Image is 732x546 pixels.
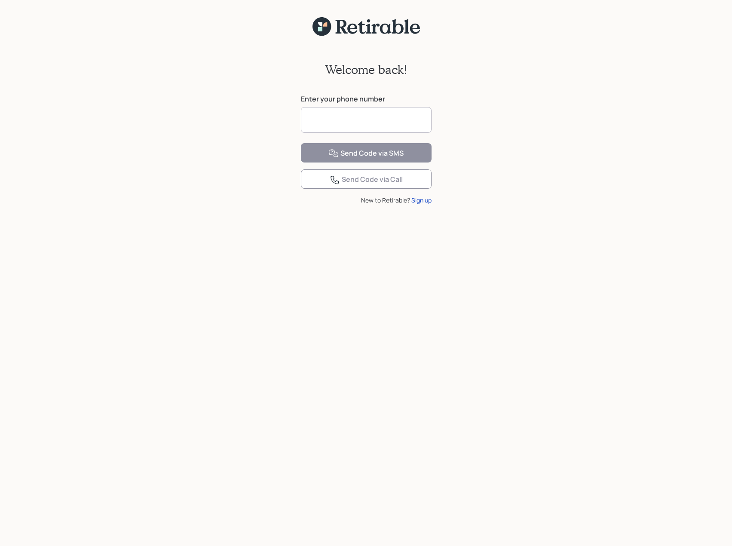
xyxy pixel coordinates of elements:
[330,175,403,185] div: Send Code via Call
[328,148,404,159] div: Send Code via SMS
[325,62,407,77] h2: Welcome back!
[411,196,432,205] div: Sign up
[301,94,432,104] label: Enter your phone number
[301,143,432,163] button: Send Code via SMS
[301,196,432,205] div: New to Retirable?
[301,169,432,189] button: Send Code via Call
